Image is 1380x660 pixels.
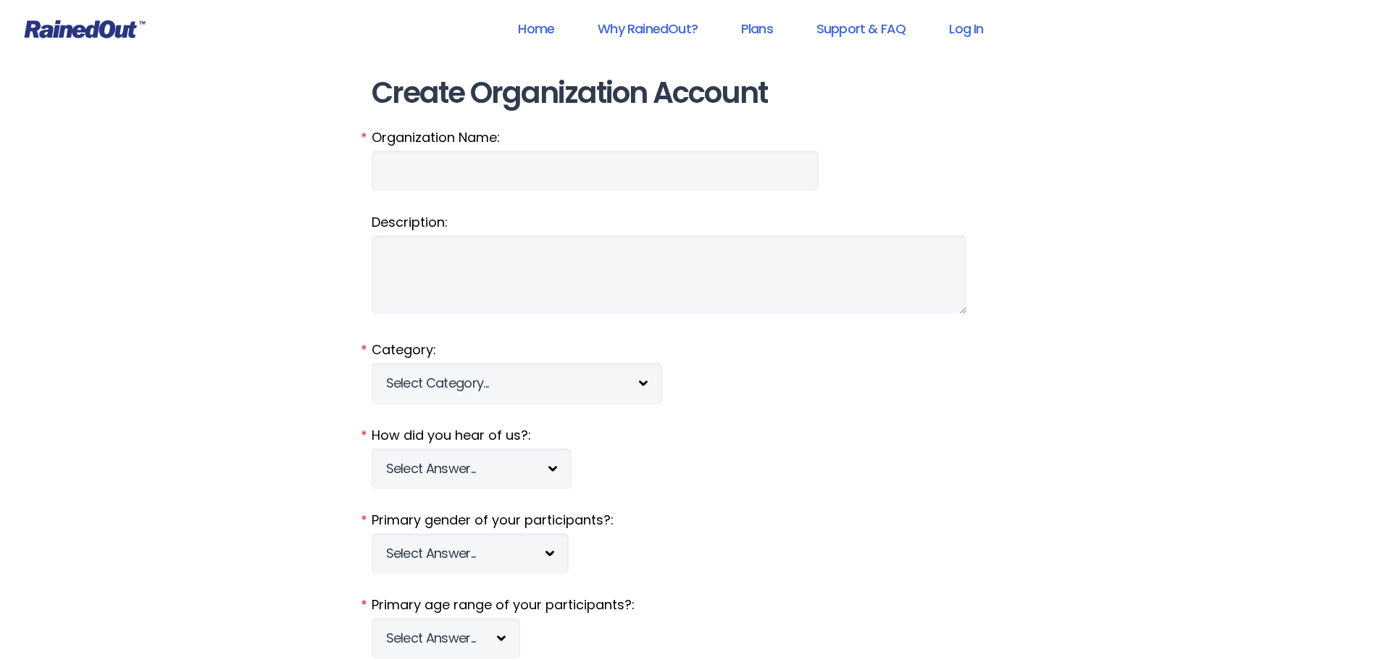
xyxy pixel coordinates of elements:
label: Primary age range of your participants?: [372,596,1009,614]
label: Description: [372,213,1009,232]
label: Organization Name: [372,128,1009,147]
a: Why RainedOut? [579,12,716,45]
a: Home [499,12,573,45]
label: Primary gender of your participants?: [372,511,1009,530]
label: How did you hear of us?: [372,426,1009,445]
a: Plans [722,12,792,45]
a: Support & FAQ [798,12,924,45]
a: Log In [930,12,1002,45]
label: Category: [372,341,1009,359]
h1: Create Organization Account [372,77,1009,109]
